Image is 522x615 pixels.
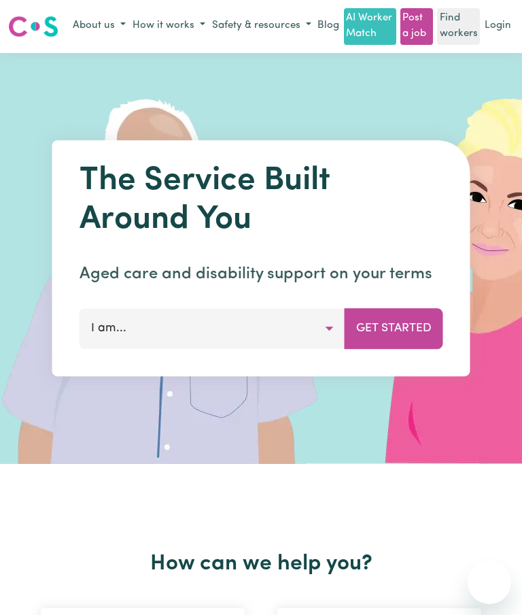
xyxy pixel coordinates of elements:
iframe: Button to launch messaging window [468,561,511,604]
button: How it works [129,15,209,37]
a: Post a job [400,8,433,45]
button: About us [69,15,129,37]
a: AI Worker Match [344,8,396,45]
img: Careseekers logo [8,14,58,39]
h1: The Service Built Around You [80,162,443,240]
a: Find workers [437,8,479,45]
h2: How can we help you? [24,551,498,577]
a: Login [482,16,514,37]
p: Aged care and disability support on your terms [80,262,443,286]
button: Get Started [345,308,443,349]
button: Safety & resources [209,15,315,37]
a: Careseekers logo [8,11,58,42]
button: I am... [80,308,345,349]
a: Blog [315,16,342,37]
